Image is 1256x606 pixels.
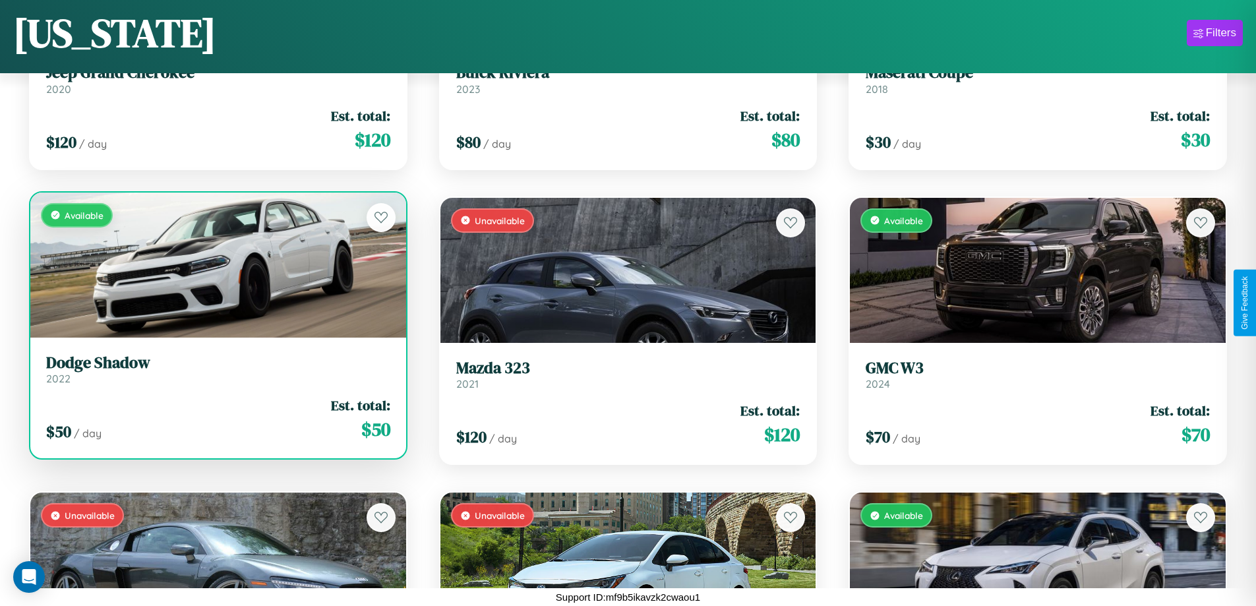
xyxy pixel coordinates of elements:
[1240,276,1249,330] div: Give Feedback
[13,561,45,593] div: Open Intercom Messenger
[456,426,487,448] span: $ 120
[456,131,481,153] span: $ 80
[456,82,480,96] span: 2023
[893,432,920,445] span: / day
[1181,421,1210,448] span: $ 70
[866,359,1210,378] h3: GMC W3
[46,353,390,373] h3: Dodge Shadow
[355,127,390,153] span: $ 120
[331,396,390,415] span: Est. total:
[46,63,390,82] h3: Jeep Grand Cherokee
[475,215,525,226] span: Unavailable
[456,63,800,96] a: Buick Riviera2023
[764,421,800,448] span: $ 120
[866,359,1210,391] a: GMC W32024
[79,137,107,150] span: / day
[489,432,517,445] span: / day
[475,510,525,521] span: Unavailable
[483,137,511,150] span: / day
[740,106,800,125] span: Est. total:
[13,6,216,60] h1: [US_STATE]
[331,106,390,125] span: Est. total:
[456,377,479,390] span: 2021
[65,210,104,221] span: Available
[46,421,71,442] span: $ 50
[456,359,800,391] a: Mazda 3232021
[893,137,921,150] span: / day
[46,63,390,96] a: Jeep Grand Cherokee2020
[1206,26,1236,40] div: Filters
[1187,20,1243,46] button: Filters
[884,510,923,521] span: Available
[65,510,115,521] span: Unavailable
[866,377,890,390] span: 2024
[1151,401,1210,420] span: Est. total:
[46,131,76,153] span: $ 120
[866,63,1210,96] a: Maserati Coupe2018
[74,427,102,440] span: / day
[361,416,390,442] span: $ 50
[771,127,800,153] span: $ 80
[1151,106,1210,125] span: Est. total:
[866,63,1210,82] h3: Maserati Coupe
[46,82,71,96] span: 2020
[866,131,891,153] span: $ 30
[866,426,890,448] span: $ 70
[46,372,71,385] span: 2022
[456,359,800,378] h3: Mazda 323
[46,353,390,386] a: Dodge Shadow2022
[866,82,888,96] span: 2018
[884,215,923,226] span: Available
[740,401,800,420] span: Est. total:
[1181,127,1210,153] span: $ 30
[556,588,700,606] p: Support ID: mf9b5ikavzk2cwaou1
[456,63,800,82] h3: Buick Riviera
